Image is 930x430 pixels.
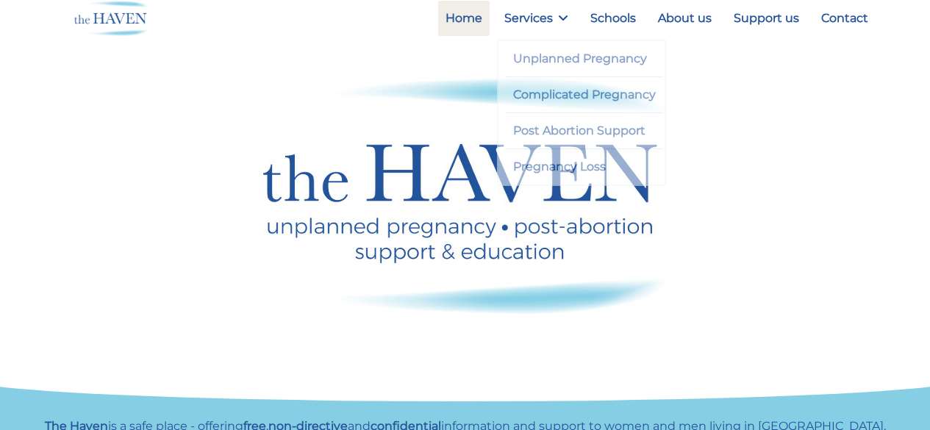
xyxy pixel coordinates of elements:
[726,1,806,36] a: Support us
[438,1,490,36] a: Home
[263,77,668,315] img: Haven logo - unplanned pregnancy, post abortion support and education
[497,1,576,36] a: Services
[506,149,664,184] a: Pregnancy Loss
[506,77,664,112] a: Complicated Pregnancy
[506,41,664,76] a: Unplanned Pregnancy
[506,113,664,148] a: Post Abortion Support
[814,1,876,36] a: Contact
[583,1,643,36] a: Schools
[651,1,719,36] a: About us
